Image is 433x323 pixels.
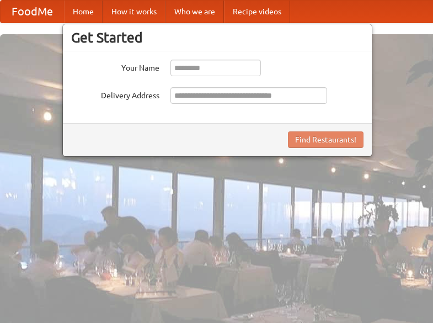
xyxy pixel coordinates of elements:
[71,87,159,101] label: Delivery Address
[71,29,363,46] h3: Get Started
[71,60,159,73] label: Your Name
[103,1,165,23] a: How it works
[1,1,64,23] a: FoodMe
[224,1,290,23] a: Recipe videos
[165,1,224,23] a: Who we are
[64,1,103,23] a: Home
[288,131,363,148] button: Find Restaurants!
